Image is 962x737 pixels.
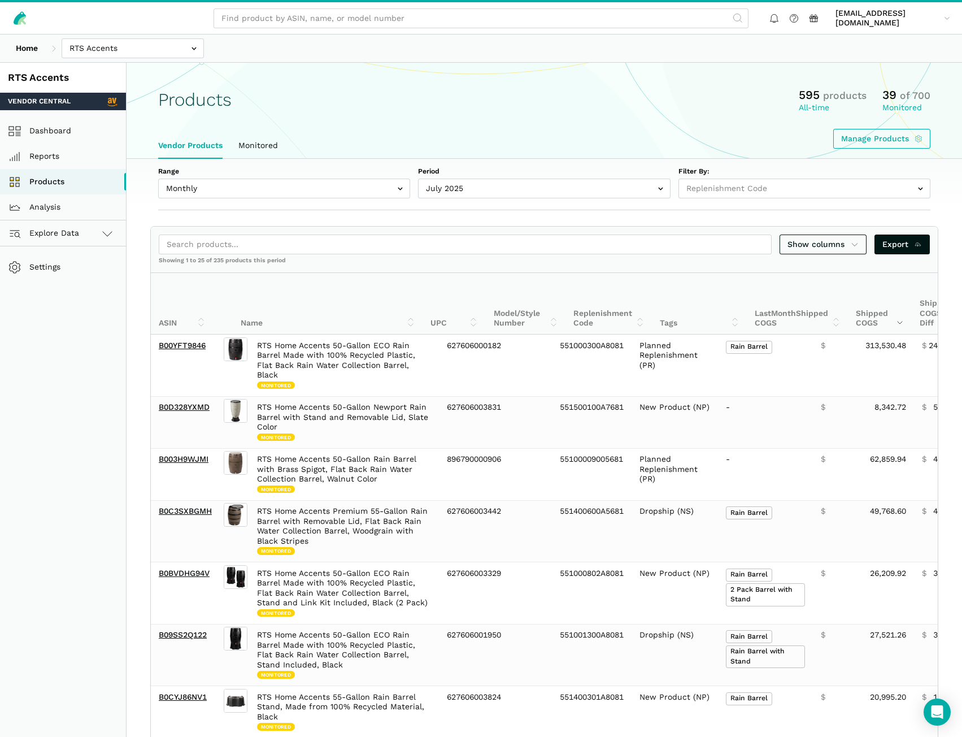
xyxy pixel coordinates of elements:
span: $ [821,506,825,517]
span: Monitored [257,433,295,441]
span: of 700 [900,90,930,101]
td: New Product (NP) [632,562,718,625]
td: 55100009005681 [552,448,632,500]
div: Open Intercom Messenger [924,699,951,726]
span: Rain Barrel with Stand [726,645,805,669]
div: Monitored [882,103,930,113]
span: $ [821,569,825,579]
span: $ [821,454,825,465]
th: Model/Style Number: activate to sort column ascending [486,273,566,335]
th: Tags: activate to sort column ascending [652,273,747,335]
div: Showing 1 to 25 of 235 products this period [151,257,938,272]
input: Search products... [159,235,772,254]
span: $ [922,630,926,640]
label: Period [418,167,670,177]
div: RTS Accents [8,71,118,85]
td: 551500100A7681 [552,396,632,448]
th: Name: activate to sort column ascending [233,273,423,335]
span: Export [882,239,922,250]
td: - [718,396,813,448]
span: Monitored [257,381,295,389]
span: [EMAIL_ADDRESS][DOMAIN_NAME] [835,8,940,28]
td: RTS Home Accents 50-Gallon Rain Barrel with Brass Spigot, Flat Back Rain Water Collection Barrel,... [249,448,439,500]
span: Monitored [257,671,295,679]
span: products [823,90,867,101]
td: Planned Replenishment (PR) [632,448,718,500]
span: Show columns [787,239,859,250]
th: Shipped COGS: activate to sort column ascending [848,273,912,335]
a: B0CYJ86NV1 [159,692,207,701]
label: Filter By: [678,167,930,177]
td: 551400600A5681 [552,500,632,562]
span: Monitored [257,609,295,617]
span: 62,859.94 [870,454,906,465]
td: Dropship (NS) [632,500,718,562]
div: All-time [799,103,867,113]
th: ASIN: activate to sort column ascending [151,273,213,335]
td: New Product (NP) [632,396,718,448]
label: Range [158,167,410,177]
td: - [718,448,813,500]
img: RTS Home Accents 55-Gallon Rain Barrel Stand, Made from 100% Recycled Material, Black [224,689,247,713]
td: 551000802A8081 [552,562,632,625]
img: RTS Home Accents 50-Gallon Newport Rain Barrel with Stand and Removable Lid, Slate Color [224,399,247,423]
td: RTS Home Accents 50-Gallon ECO Rain Barrel Made with 100% Recycled Plastic, Flat Back Rain Water ... [249,562,439,625]
td: 551001300A8081 [552,624,632,686]
span: Explore Data [12,227,79,240]
span: Monitored [257,723,295,731]
td: RTS Home Accents 50-Gallon ECO Rain Barrel Made with 100% Recycled Plastic, Flat Back Rain Water ... [249,335,439,396]
a: Manage Products [833,129,931,149]
span: 26,209.92 [870,569,906,579]
span: Rain Barrel [726,630,772,643]
a: B0D328YXMD [159,402,210,411]
span: $ [922,341,926,351]
a: [EMAIL_ADDRESS][DOMAIN_NAME] [832,6,954,30]
span: 20,995.20 [870,692,906,703]
span: 39 [882,88,896,102]
th: UPC: activate to sort column ascending [423,273,486,335]
span: Monitored [257,485,295,493]
td: 627606003442 [439,500,552,562]
span: 595 [799,88,820,102]
a: Home [8,38,46,58]
span: 8,342.72 [874,402,906,413]
td: 627606003329 [439,562,552,625]
a: B0BVDHG94V [159,569,210,578]
th: Last Shipped COGS: activate to sort column ascending [747,273,848,335]
span: 27,521.26 [870,630,906,640]
a: Monitored [230,133,286,159]
img: RTS Home Accents 50-Gallon Rain Barrel with Brass Spigot, Flat Back Rain Water Collection Barrel,... [224,451,247,475]
td: Dropship (NS) [632,624,718,686]
td: 896790000906 [439,448,552,500]
img: RTS Home Accents 50-Gallon ECO Rain Barrel Made with 100% Recycled Plastic, Flat Back Rain Water ... [224,565,247,589]
span: $ [821,402,825,413]
img: RTS Home Accents Premium 55-Gallon Rain Barrel with Removable Lid, Flat Back Rain Water Collectio... [224,503,247,527]
span: 313,530.48 [865,341,906,351]
input: Monthly [158,179,410,198]
td: Planned Replenishment (PR) [632,335,718,396]
a: Export [874,235,930,254]
a: B00YFT9846 [159,341,206,350]
span: $ [821,341,825,351]
span: $ [922,402,926,413]
a: B09SS2Q122 [159,630,207,639]
input: Find product by ASIN, name, or model number [214,8,748,28]
a: B0C3SXBGMH [159,506,212,515]
span: $ [922,454,926,465]
h1: Products [158,90,232,110]
span: Vendor Central [8,97,71,107]
span: 2 Pack Barrel with Stand [726,583,805,606]
input: July 2025 [418,179,670,198]
span: Rain Barrel [726,692,772,705]
span: $ [922,506,926,517]
td: 627606000182 [439,335,552,396]
td: RTS Home Accents 50-Gallon ECO Rain Barrel Made with 100% Recycled Plastic, Flat Back Rain Water ... [249,624,439,686]
input: Replenishment Code [678,179,930,198]
span: $ [821,630,825,640]
span: $ [821,692,825,703]
th: Replenishment Code: activate to sort column ascending [565,273,652,335]
span: Rain Barrel [726,506,772,519]
span: Monitored [257,547,295,555]
img: RTS Home Accents 50-Gallon ECO Rain Barrel Made with 100% Recycled Plastic, Flat Back Rain Water ... [224,627,247,651]
span: 49,768.60 [870,506,906,517]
